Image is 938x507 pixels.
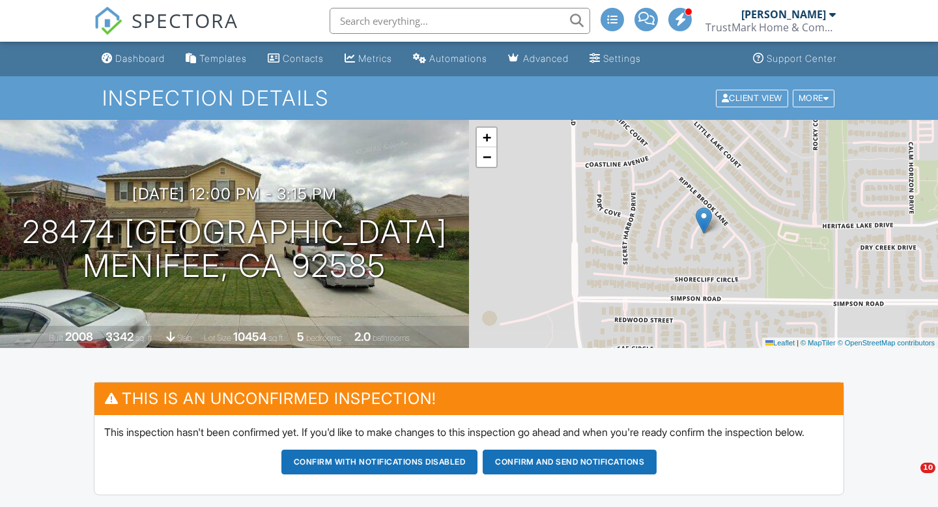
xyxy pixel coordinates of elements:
a: Templates [180,47,252,71]
a: Zoom out [477,147,496,167]
div: 3342 [106,330,134,343]
span: sq.ft. [268,333,285,343]
div: Automations [429,53,487,64]
a: SPECTORA [94,18,238,45]
a: Support Center [748,47,842,71]
span: − [483,149,491,165]
a: Client View [715,93,791,102]
a: Leaflet [765,339,795,347]
div: Metrics [358,53,392,64]
div: TrustMark Home & Commercial Inspectors [705,21,836,34]
div: 5 [297,330,304,343]
a: © MapTiler [801,339,836,347]
h1: 28474 [GEOGRAPHIC_DATA] Menifee, CA 92585 [22,215,448,284]
button: Confirm and send notifications [483,450,657,474]
img: Marker [696,207,712,234]
input: Search everything... [330,8,590,34]
a: Metrics [339,47,397,71]
h3: This is an Unconfirmed Inspection! [94,383,844,414]
a: Advanced [503,47,574,71]
a: Automations (Advanced) [408,47,492,71]
span: SPECTORA [132,7,238,34]
p: This inspection hasn't been confirmed yet. If you'd like to make changes to this inspection go ah... [104,425,834,439]
div: Support Center [767,53,836,64]
div: Advanced [523,53,569,64]
a: © OpenStreetMap contributors [838,339,935,347]
div: Contacts [283,53,324,64]
a: Contacts [263,47,329,71]
div: Dashboard [115,53,165,64]
span: Built [49,333,63,343]
span: 10 [920,463,935,473]
div: Templates [199,53,247,64]
div: [PERSON_NAME] [741,8,826,21]
div: 10454 [233,330,266,343]
img: The Best Home Inspection Software - Spectora [94,7,122,35]
div: 2.0 [354,330,371,343]
iframe: Intercom live chat [894,463,925,494]
span: slab [177,333,192,343]
button: Confirm with notifications disabled [281,450,478,474]
a: Dashboard [96,47,170,71]
span: bathrooms [373,333,410,343]
span: + [483,129,491,145]
span: bedrooms [306,333,342,343]
div: More [793,89,835,107]
div: Settings [603,53,641,64]
span: Lot Size [204,333,231,343]
div: Client View [716,89,788,107]
span: | [797,339,799,347]
a: Settings [584,47,646,71]
div: 2008 [65,330,93,343]
h3: [DATE] 12:00 pm - 3:15 pm [132,185,337,203]
span: sq. ft. [135,333,154,343]
a: Zoom in [477,128,496,147]
h1: Inspection Details [102,87,836,109]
